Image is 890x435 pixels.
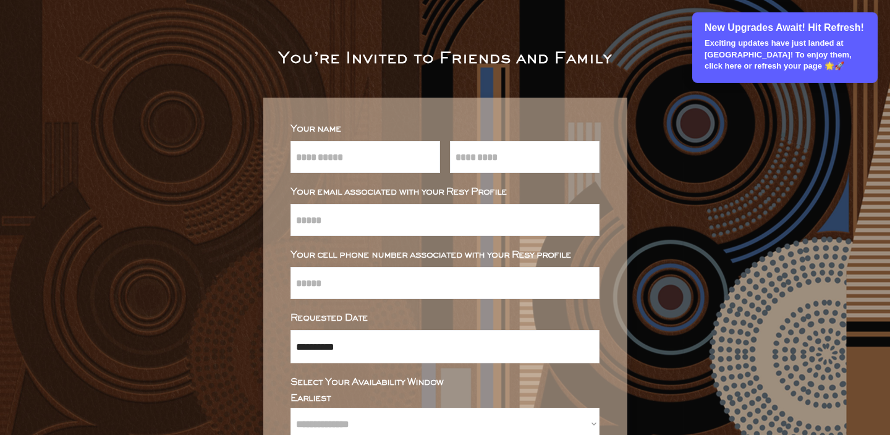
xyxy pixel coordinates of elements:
[290,394,600,403] div: Earliest
[278,52,612,67] div: You’re Invited to Friends and Family
[290,251,600,260] div: Your cell phone number associated with your Resy profile
[705,38,867,72] p: Exciting updates have just landed at [GEOGRAPHIC_DATA]! To enjoy them, click here or refresh your...
[290,378,600,387] div: Select Your Availability Window
[290,125,600,133] div: Your name
[290,314,600,323] div: Requested Date
[705,21,867,35] p: New Upgrades Await! Hit Refresh!
[290,188,600,196] div: Your email associated with your Resy Profile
